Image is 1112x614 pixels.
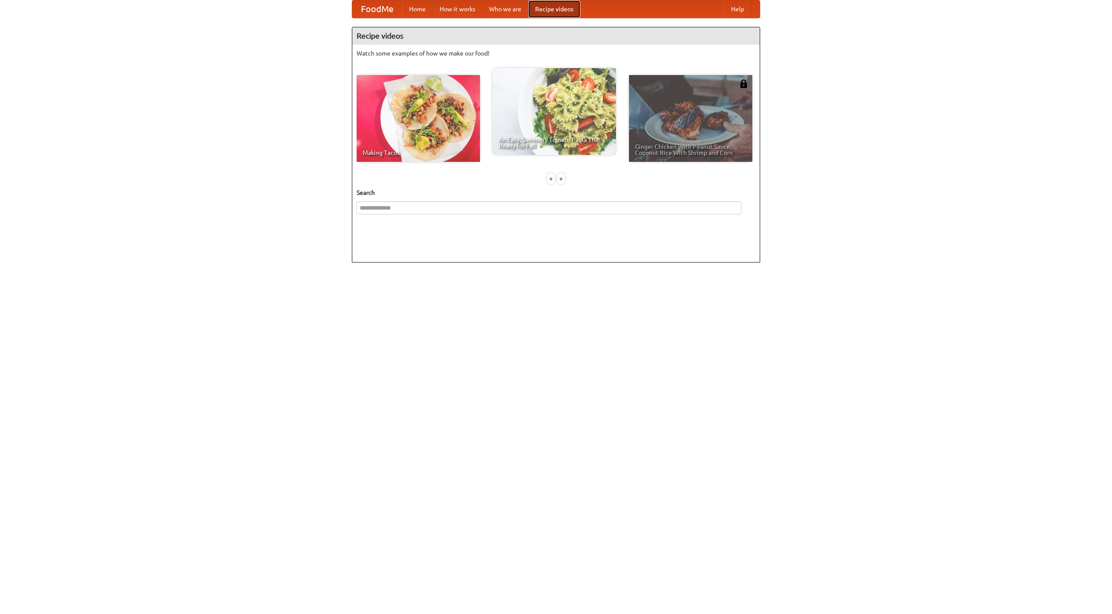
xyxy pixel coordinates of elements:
a: How it works [433,0,482,18]
p: Watch some examples of how we make our food! [357,49,755,58]
a: Help [724,0,751,18]
h4: Recipe videos [352,27,760,45]
a: Home [402,0,433,18]
img: 483408.png [739,79,748,88]
a: Who we are [482,0,528,18]
span: An Easy, Summery Tomato Pasta That's Ready for Fall [499,137,610,149]
a: FoodMe [352,0,402,18]
a: An Easy, Summery Tomato Pasta That's Ready for Fall [493,68,616,155]
div: « [547,173,555,184]
div: » [557,173,565,184]
a: Making Tacos [357,75,480,162]
a: Recipe videos [528,0,580,18]
span: Making Tacos [363,150,474,156]
h5: Search [357,188,755,197]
